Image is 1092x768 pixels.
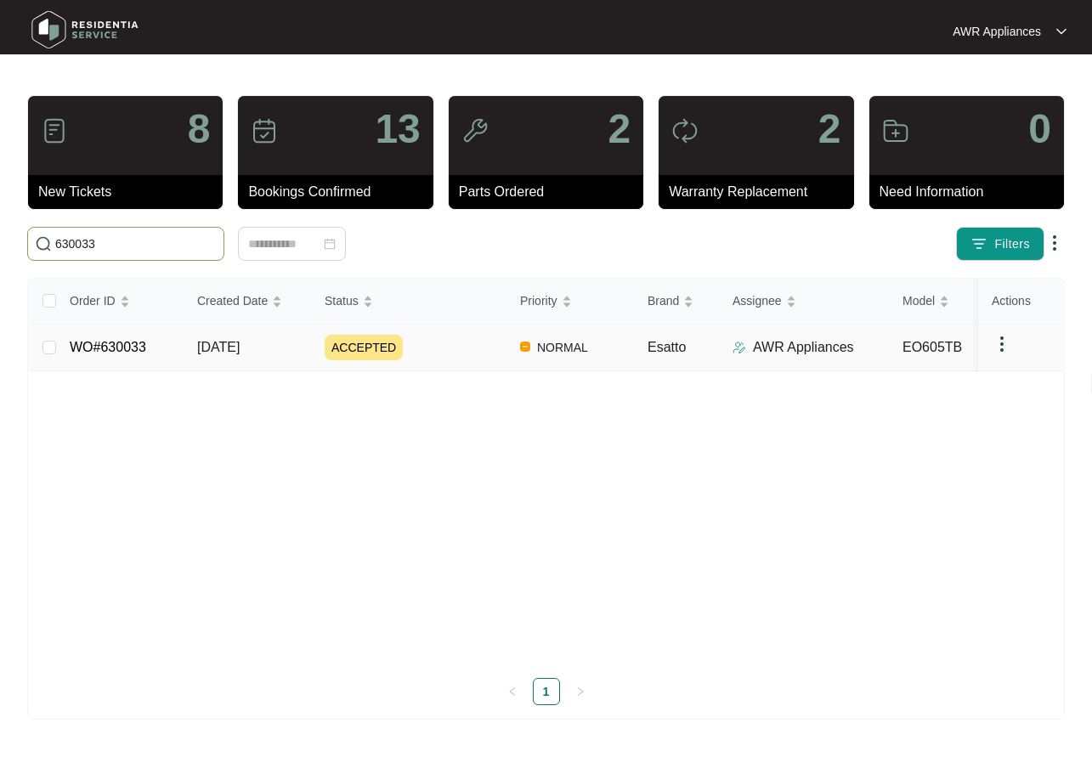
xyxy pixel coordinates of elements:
[499,678,526,705] button: left
[530,337,595,358] span: NORMAL
[55,234,217,253] input: Search by Order Id, Assignee Name, Customer Name, Brand and Model
[1056,27,1067,36] img: dropdown arrow
[994,235,1030,253] span: Filters
[197,340,240,354] span: [DATE]
[882,117,909,144] img: icon
[719,279,889,324] th: Assignee
[70,340,146,354] a: WO#630033
[507,686,518,697] span: left
[1044,233,1065,253] img: dropdown arrow
[311,279,506,324] th: Status
[248,182,433,202] p: Bookings Confirmed
[184,279,311,324] th: Created Date
[197,291,268,310] span: Created Date
[567,678,594,705] li: Next Page
[325,291,359,310] span: Status
[520,342,530,352] img: Vercel Logo
[733,291,782,310] span: Assignee
[575,686,586,697] span: right
[35,235,52,252] img: search-icon
[38,182,223,202] p: New Tickets
[978,279,1063,324] th: Actions
[818,109,841,150] p: 2
[533,678,560,705] li: 1
[669,182,853,202] p: Warranty Replacement
[25,4,144,55] img: residentia service logo
[459,182,643,202] p: Parts Ordered
[953,23,1041,40] p: AWR Appliances
[889,279,1059,324] th: Model
[608,109,631,150] p: 2
[902,291,935,310] span: Model
[648,340,686,354] span: Esatto
[70,291,116,310] span: Order ID
[753,337,854,358] p: AWR Appliances
[634,279,719,324] th: Brand
[499,678,526,705] li: Previous Page
[520,291,557,310] span: Priority
[733,341,746,354] img: Assigner Icon
[970,235,987,252] img: filter icon
[1028,109,1051,150] p: 0
[188,109,211,150] p: 8
[251,117,278,144] img: icon
[534,679,559,704] a: 1
[671,117,699,144] img: icon
[992,334,1012,354] img: dropdown arrow
[56,279,184,324] th: Order ID
[375,109,420,150] p: 13
[461,117,489,144] img: icon
[567,678,594,705] button: right
[506,279,634,324] th: Priority
[325,335,403,360] span: ACCEPTED
[648,291,679,310] span: Brand
[889,324,1059,371] td: EO605TB
[880,182,1064,202] p: Need Information
[41,117,68,144] img: icon
[956,227,1044,261] button: filter iconFilters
